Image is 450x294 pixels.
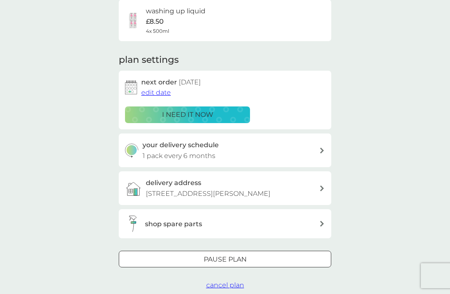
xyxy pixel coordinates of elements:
h2: plan settings [119,54,179,67]
span: cancel plan [206,281,244,289]
button: your delivery schedule1 pack every 6 months [119,133,331,167]
h3: delivery address [146,178,201,188]
p: i need it now [162,109,213,120]
button: shop spare parts [119,209,331,238]
p: 1 pack every 6 months [142,151,215,161]
h6: washing up liquid [146,6,205,17]
button: cancel plan [206,280,244,291]
h2: next order [141,77,201,88]
span: [DATE] [179,78,201,86]
button: edit date [141,87,171,98]
button: Pause plan [119,251,331,267]
img: washing up liquid [125,12,142,29]
p: £8.50 [146,16,164,27]
h3: shop spare parts [145,219,202,230]
h3: your delivery schedule [142,140,219,151]
p: Pause plan [204,254,247,265]
button: i need it now [125,106,250,123]
span: edit date [141,89,171,96]
p: [STREET_ADDRESS][PERSON_NAME] [146,188,270,199]
a: delivery address[STREET_ADDRESS][PERSON_NAME] [119,171,331,205]
span: 4x 500ml [146,27,169,35]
